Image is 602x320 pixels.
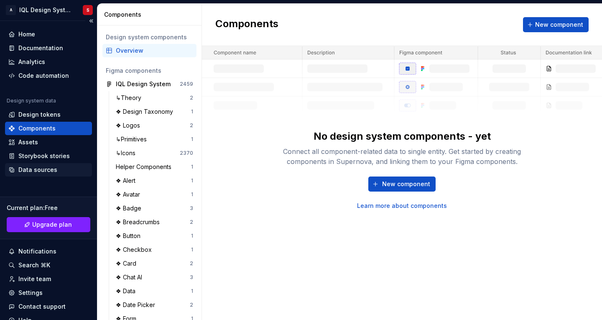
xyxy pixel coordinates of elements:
[18,72,69,80] div: Code automation
[116,273,145,282] div: ❖ Chat AI
[191,191,193,198] div: 1
[7,217,90,232] button: Upgrade plan
[112,215,196,229] a: ❖ Breadcrumbs2
[116,80,171,88] div: IQL Design System
[18,30,35,38] div: Home
[191,288,193,294] div: 1
[268,146,536,166] div: Connect all component-related data to single entity. Get started by creating components in Supern...
[112,105,196,118] a: ❖ Design Taxonomy1
[18,289,43,297] div: Settings
[112,174,196,187] a: ❖ Alert1
[190,122,193,129] div: 2
[85,15,97,27] button: Collapse sidebar
[116,46,193,55] div: Overview
[116,287,139,295] div: ❖ Data
[5,149,92,163] a: Storybook stories
[5,108,92,121] a: Design tokens
[191,246,193,253] div: 1
[112,188,196,201] a: ❖ Avatar1
[18,58,45,66] div: Analytics
[116,177,139,185] div: ❖ Alert
[190,219,193,225] div: 2
[116,301,158,309] div: ❖ Date Picker
[19,6,73,14] div: IQL Design System
[102,44,196,57] a: Overview
[106,33,193,41] div: Design system components
[191,108,193,115] div: 1
[357,202,447,210] a: Learn more about components
[191,177,193,184] div: 1
[116,121,143,130] div: ❖ Logos
[180,81,193,87] div: 2459
[5,286,92,300] a: Settings
[5,69,92,82] a: Code automation
[215,17,278,32] h2: Components
[523,17,589,32] button: New component
[191,233,193,239] div: 1
[7,204,90,212] div: Current plan : Free
[112,229,196,243] a: ❖ Button1
[5,300,92,313] button: Contact support
[18,247,56,256] div: Notifications
[116,246,155,254] div: ❖ Checkbox
[112,91,196,105] a: ↳Theory2
[112,271,196,284] a: ❖ Chat AI3
[7,97,56,104] div: Design system data
[190,260,193,267] div: 2
[116,149,139,157] div: ↳Icons
[112,146,196,160] a: ↳Icons2370
[18,110,61,119] div: Design tokens
[116,163,175,171] div: Helper Components
[190,205,193,212] div: 3
[112,298,196,312] a: ❖ Date Picker2
[116,94,145,102] div: ↳Theory
[112,160,196,174] a: Helper Components1
[18,138,38,146] div: Assets
[382,180,430,188] span: New component
[2,1,95,19] button: AIQL Design SystemS
[535,20,583,29] span: New component
[18,152,70,160] div: Storybook stories
[116,259,140,268] div: ❖ Card
[5,28,92,41] a: Home
[116,232,144,240] div: ❖ Button
[5,163,92,177] a: Data sources
[112,284,196,298] a: ❖ Data1
[5,122,92,135] a: Components
[5,136,92,149] a: Assets
[5,272,92,286] a: Invite team
[102,77,196,91] a: IQL Design System2459
[190,95,193,101] div: 2
[18,44,63,52] div: Documentation
[18,302,66,311] div: Contact support
[5,41,92,55] a: Documentation
[18,261,50,269] div: Search ⌘K
[104,10,198,19] div: Components
[5,259,92,272] button: Search ⌘K
[191,136,193,143] div: 1
[190,274,193,281] div: 3
[116,204,145,212] div: ❖ Badge
[112,119,196,132] a: ❖ Logos2
[314,130,491,143] div: No design system components - yet
[116,190,143,199] div: ❖ Avatar
[190,302,193,308] div: 2
[5,245,92,258] button: Notifications
[18,124,56,133] div: Components
[5,55,92,69] a: Analytics
[32,220,72,229] span: Upgrade plan
[87,7,89,13] div: S
[6,5,16,15] div: A
[116,218,163,226] div: ❖ Breadcrumbs
[106,67,193,75] div: Figma components
[112,243,196,256] a: ❖ Checkbox1
[112,202,196,215] a: ❖ Badge3
[18,275,51,283] div: Invite team
[112,257,196,270] a: ❖ Card2
[180,150,193,156] div: 2370
[191,164,193,170] div: 1
[112,133,196,146] a: ↳Primitives1
[116,135,150,143] div: ↳Primitives
[18,166,57,174] div: Data sources
[116,108,176,116] div: ❖ Design Taxonomy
